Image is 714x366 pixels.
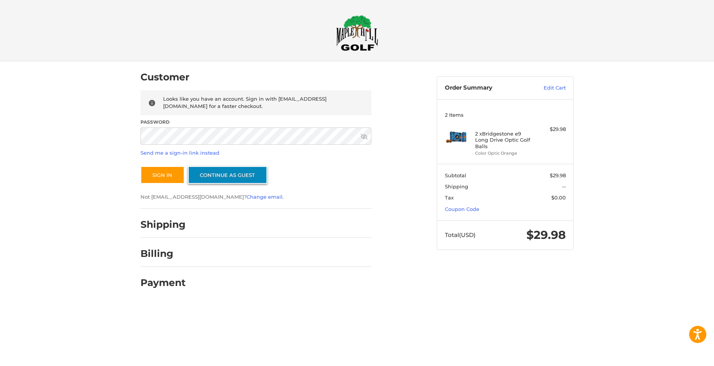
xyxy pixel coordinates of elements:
[141,219,186,230] h2: Shipping
[445,112,566,118] h3: 2 Items
[475,131,534,149] h4: 2 x Bridgestone e9 Long Drive Optic Golf Balls
[475,150,534,157] li: Color Optic Orange
[188,166,267,184] a: Continue as guest
[141,193,371,201] p: Not [EMAIL_ADDRESS][DOMAIN_NAME]? .
[562,183,566,190] span: --
[445,183,468,190] span: Shipping
[141,71,190,83] h2: Customer
[527,84,566,92] a: Edit Cart
[141,119,371,126] label: Password
[551,194,566,201] span: $0.00
[141,248,185,260] h2: Billing
[445,172,466,178] span: Subtotal
[445,84,527,92] h3: Order Summary
[141,277,186,289] h2: Payment
[550,172,566,178] span: $29.98
[141,166,185,184] button: Sign In
[336,15,378,51] img: Maple Hill Golf
[247,194,283,200] a: Change email
[445,231,475,239] span: Total (USD)
[141,150,219,156] a: Send me a sign-in link instead
[445,194,454,201] span: Tax
[445,206,479,212] a: Coupon Code
[163,96,327,109] span: Looks like you have an account. Sign in with [EMAIL_ADDRESS][DOMAIN_NAME] for a faster checkout.
[526,228,566,242] span: $29.98
[536,126,566,133] div: $29.98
